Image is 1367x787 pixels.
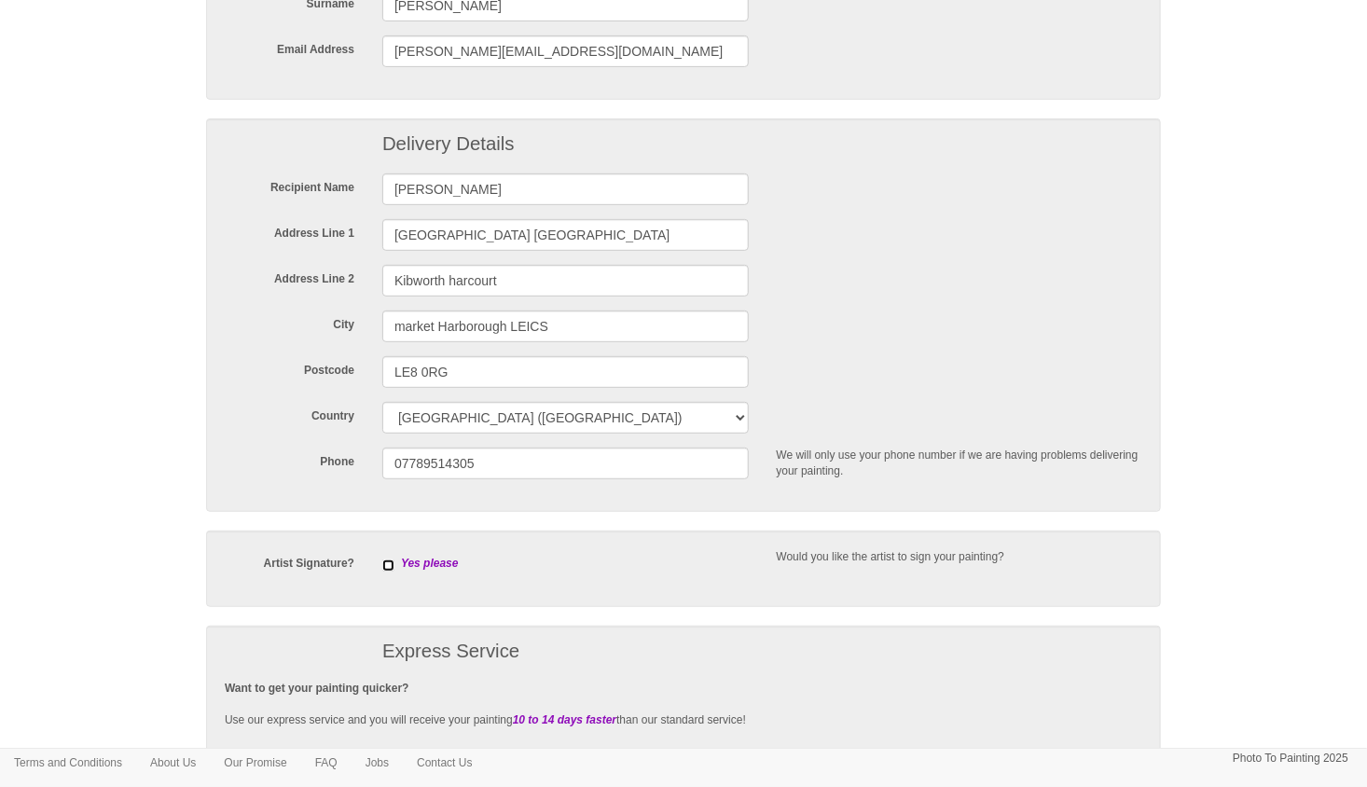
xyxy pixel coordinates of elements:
label: Email Address [211,35,368,58]
p: Delivery Details [382,128,749,161]
a: Contact Us [403,749,486,777]
a: Jobs [352,749,403,777]
input: Address Line 1 [382,219,749,251]
div: £15.00 [683,745,1156,761]
input: Email Address [382,35,749,67]
label: Address Line 2 [211,265,368,287]
input: Phone Number [382,448,749,479]
p: Express Service [382,635,1142,669]
input: Address Line 2 [382,265,749,297]
input: City [382,311,749,342]
em: Yes please [401,557,459,570]
label: Address Line 1 [211,219,368,242]
a: Our Promise [210,749,300,777]
label: Artist Signature? [211,549,368,572]
label: Postcode [211,356,368,379]
div: We will only use your phone number if we are having problems delivering your painting. [763,448,1157,479]
label: Recipient Name [211,173,368,196]
strong: Want to get your painting quicker? [225,682,409,695]
p: Photo To Painting 2025 [1233,749,1348,768]
a: About Us [136,749,210,777]
input: Recipient's Name [382,173,749,205]
div: Use our express service and you will receive your painting than our standard service! [211,681,1156,745]
a: FAQ [301,749,352,777]
label: Country [211,402,368,424]
em: 10 to 14 days faster [513,713,616,726]
div: Would you like the artist to sign your painting? [763,549,1157,565]
label: City [211,311,368,333]
label: Phone [211,448,368,470]
input: Postcode [382,356,749,388]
